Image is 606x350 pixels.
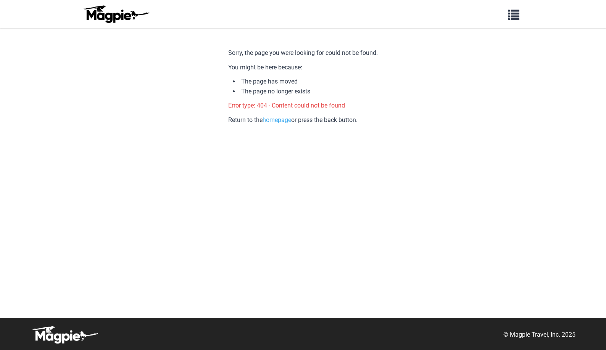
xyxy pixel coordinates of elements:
p: Return to the or press the back button. [228,115,378,125]
img: logo-white-d94fa1abed81b67a048b3d0f0ab5b955.png [31,326,99,344]
a: homepage [263,116,291,124]
li: The page has moved [233,77,378,87]
p: Error type: 404 - Content could not be found [228,101,378,111]
p: © Magpie Travel, Inc. 2025 [503,330,575,340]
img: logo-ab69f6fb50320c5b225c76a69d11143b.png [82,5,150,23]
p: Sorry, the page you were looking for could not be found. [228,48,378,58]
li: The page no longer exists [233,87,378,96]
p: You might be here because: [228,63,378,72]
